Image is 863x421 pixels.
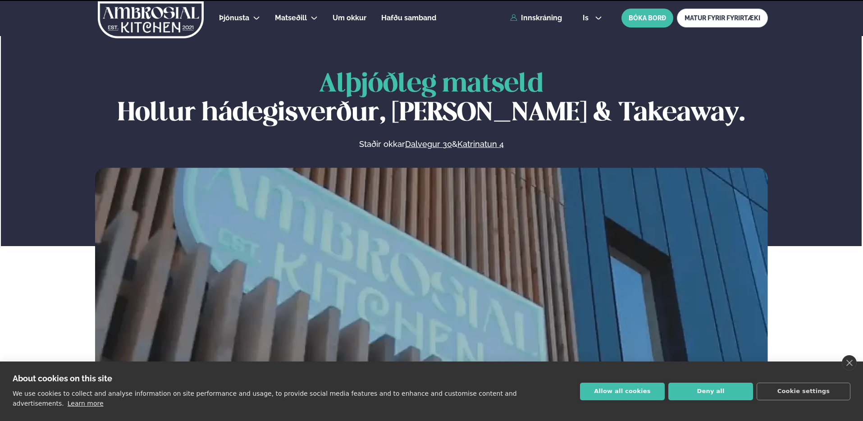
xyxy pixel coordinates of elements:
[219,14,249,22] span: Þjónusta
[97,1,205,38] img: logo
[319,72,543,97] span: Alþjóðleg matseld
[13,374,112,383] strong: About cookies on this site
[275,13,307,23] a: Matseðill
[677,9,768,27] a: MATUR FYRIR FYRIRTÆKI
[261,139,602,150] p: Staðir okkar &
[757,383,850,400] button: Cookie settings
[219,13,249,23] a: Þjónusta
[668,383,753,400] button: Deny all
[68,400,104,407] a: Learn more
[583,14,591,22] span: is
[580,383,665,400] button: Allow all cookies
[457,139,504,150] a: Katrinatun 4
[575,14,609,22] button: is
[381,14,436,22] span: Hafðu samband
[95,70,768,128] h1: Hollur hádegisverður, [PERSON_NAME] & Takeaway.
[842,355,857,371] a: close
[621,9,673,27] button: BÓKA BORÐ
[333,14,366,22] span: Um okkur
[275,14,307,22] span: Matseðill
[405,139,452,150] a: Dalvegur 30
[13,390,517,407] p: We use cookies to collect and analyse information on site performance and usage, to provide socia...
[333,13,366,23] a: Um okkur
[510,14,562,22] a: Innskráning
[381,13,436,23] a: Hafðu samband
